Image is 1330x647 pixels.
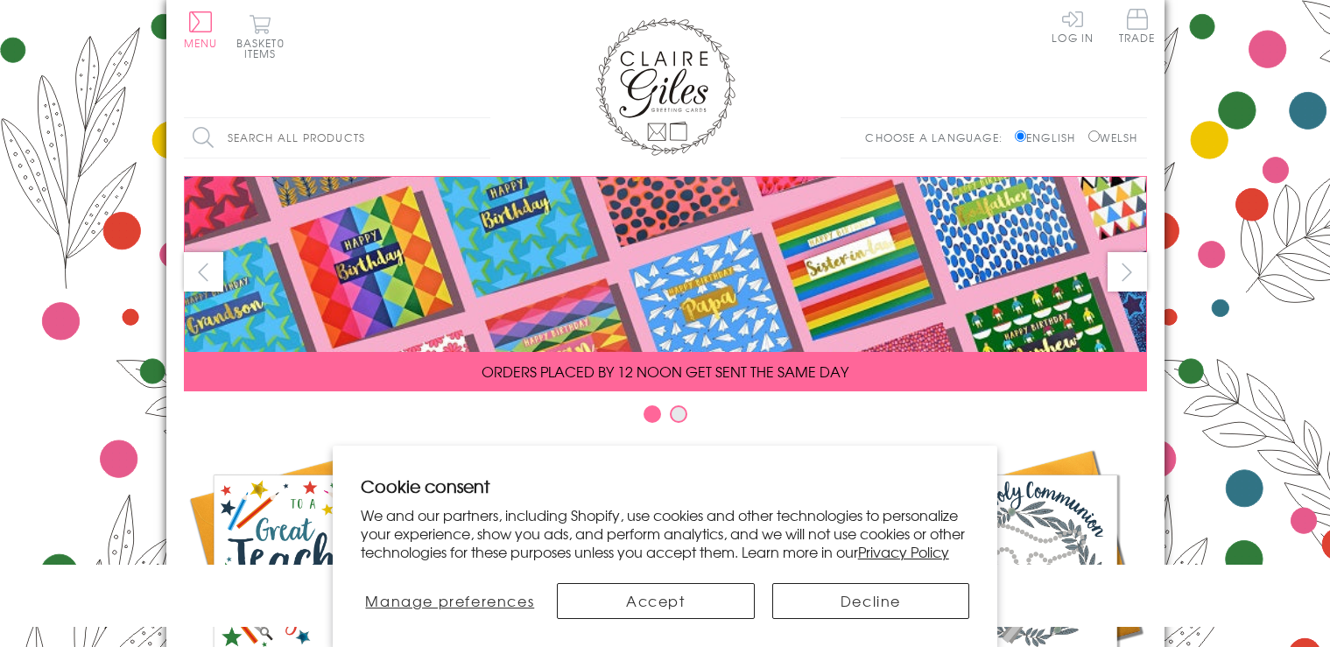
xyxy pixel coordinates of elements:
label: Welsh [1088,130,1138,145]
a: Log In [1052,9,1094,43]
button: Menu [184,11,218,48]
a: Privacy Policy [858,541,949,562]
button: Carousel Page 2 [670,405,687,423]
button: prev [184,252,223,292]
input: Search all products [184,118,490,158]
span: Trade [1119,9,1156,43]
span: Menu [184,35,218,51]
span: Manage preferences [365,590,534,611]
h2: Cookie consent [361,474,970,498]
input: Search [473,118,490,158]
input: English [1015,130,1026,142]
button: Decline [772,583,970,619]
button: Carousel Page 1 (Current Slide) [644,405,661,423]
div: Carousel Pagination [184,404,1147,432]
button: Accept [557,583,755,619]
button: Basket0 items [236,14,285,59]
img: Claire Giles Greetings Cards [595,18,735,156]
span: ORDERS PLACED BY 12 NOON GET SENT THE SAME DAY [482,361,848,382]
button: Manage preferences [361,583,539,619]
p: Choose a language: [865,130,1011,145]
p: We and our partners, including Shopify, use cookies and other technologies to personalize your ex... [361,506,970,560]
a: Trade [1119,9,1156,46]
label: English [1015,130,1084,145]
button: next [1108,252,1147,292]
span: 0 items [244,35,285,61]
input: Welsh [1088,130,1100,142]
